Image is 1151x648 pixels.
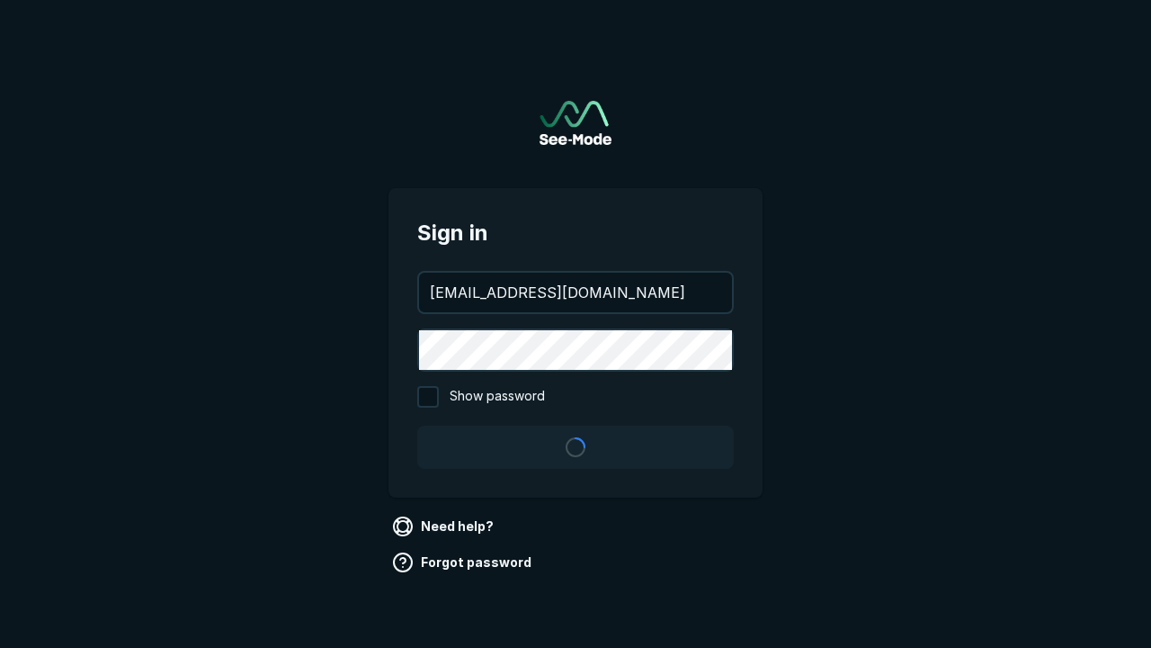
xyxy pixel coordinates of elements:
span: Sign in [417,217,734,249]
img: See-Mode Logo [540,101,611,145]
span: Show password [450,386,545,408]
a: Need help? [388,512,501,541]
a: Go to sign in [540,101,611,145]
a: Forgot password [388,548,539,577]
input: your@email.com [419,273,732,312]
